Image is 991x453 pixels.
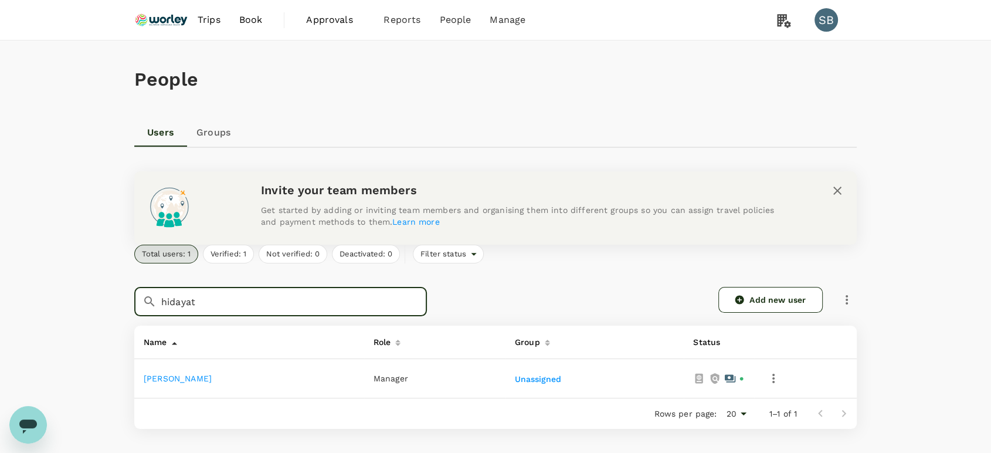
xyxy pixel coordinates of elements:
p: Rows per page: [654,408,717,420]
a: [PERSON_NAME] [144,374,212,383]
span: Approvals [306,13,365,27]
button: Not verified: 0 [259,245,327,263]
div: SB [814,8,838,32]
button: close [827,181,847,201]
h1: People [134,69,857,90]
div: Name [139,330,167,349]
h6: Invite your team members [261,181,789,200]
div: Filter status [413,245,484,263]
div: Role [369,330,391,349]
div: 20 [721,405,750,422]
span: Manager [374,374,408,383]
button: Unassigned [515,375,564,384]
span: Manage [490,13,525,27]
span: Reports [383,13,420,27]
button: Verified: 1 [203,245,254,263]
a: Learn more [392,217,440,226]
span: Filter status [413,249,471,260]
div: Group [510,330,540,349]
a: Add new user [718,287,823,313]
input: Search for a user [161,287,427,316]
span: People [439,13,471,27]
a: Users [134,119,187,147]
th: Status [684,326,754,359]
iframe: Button to launch messaging window [9,406,47,444]
button: Deactivated: 0 [332,245,400,263]
p: 1–1 of 1 [769,408,797,420]
img: Ranhill Worley Sdn Bhd [134,7,188,33]
button: Total users: 1 [134,245,198,263]
img: onboarding-banner [144,181,195,232]
a: Groups [187,119,240,147]
span: Book [239,13,263,27]
p: Get started by adding or inviting team members and organising them into different groups so you c... [261,204,789,228]
span: Trips [198,13,220,27]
